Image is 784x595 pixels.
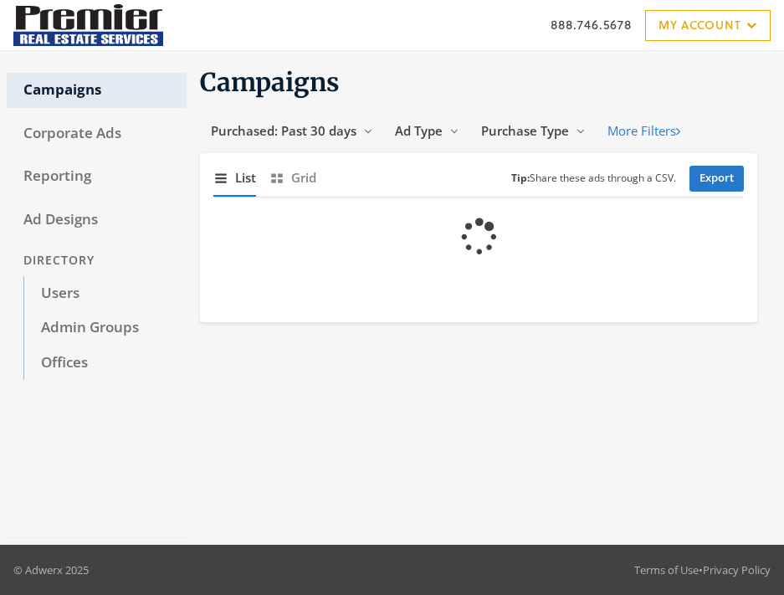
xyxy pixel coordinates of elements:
[23,310,187,346] a: Admin Groups
[13,4,163,46] img: Adwerx
[511,171,676,187] small: Share these ads through a CSV.
[703,562,771,577] a: Privacy Policy
[689,166,744,192] a: Export
[7,245,187,276] div: Directory
[23,346,187,381] a: Offices
[470,115,597,146] button: Purchase Type
[634,562,771,578] div: •
[291,168,316,187] span: Grid
[23,276,187,311] a: Users
[13,562,89,578] p: © Adwerx 2025
[7,73,187,108] a: Campaigns
[269,160,316,196] button: Grid
[511,171,530,185] b: Tip:
[200,115,384,146] button: Purchased: Past 30 days
[7,116,187,151] a: Corporate Ads
[395,122,443,139] span: Ad Type
[634,562,699,577] a: Terms of Use
[211,122,356,139] span: Purchased: Past 30 days
[384,115,470,146] button: Ad Type
[7,203,187,238] a: Ad Designs
[481,122,569,139] span: Purchase Type
[551,16,632,33] a: 888.746.5678
[213,160,256,196] button: List
[235,168,256,187] span: List
[645,10,771,41] a: My Account
[200,66,340,98] span: Campaigns
[597,115,691,146] button: More Filters
[7,159,187,194] a: Reporting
